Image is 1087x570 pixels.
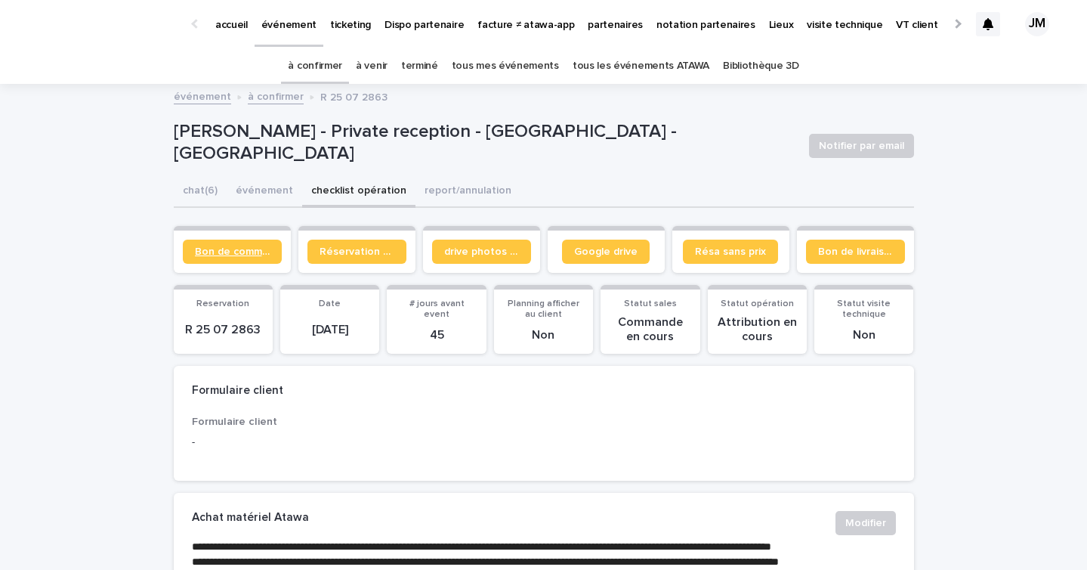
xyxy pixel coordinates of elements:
[30,9,177,39] img: Ls34BcGeRexTGTNfXpUC
[192,511,309,525] h2: Achat matériel Atawa
[401,48,438,84] a: terminé
[183,323,264,337] p: R 25 07 2863
[624,299,677,308] span: Statut sales
[320,246,394,257] span: Réservation client
[562,240,650,264] a: Google drive
[574,246,638,257] span: Google drive
[452,48,559,84] a: tous mes événements
[396,328,477,342] p: 45
[227,176,302,208] button: événement
[174,87,231,104] a: événement
[721,299,794,308] span: Statut opération
[307,240,406,264] a: Réservation client
[289,323,370,337] p: [DATE]
[174,121,797,165] p: [PERSON_NAME] - Private reception - [GEOGRAPHIC_DATA] - [GEOGRAPHIC_DATA]
[503,328,584,342] p: Non
[409,299,465,319] span: # jours avant event
[806,240,905,264] a: Bon de livraison
[723,48,798,84] a: Bibliothèque 3D
[573,48,709,84] a: tous les événements ATAWA
[319,299,341,308] span: Date
[356,48,388,84] a: à venir
[192,417,277,427] span: Formulaire client
[302,176,415,208] button: checklist opération
[610,315,690,344] p: Commande en cours
[837,299,891,319] span: Statut visite technique
[288,48,342,84] a: à confirmer
[819,138,904,153] span: Notifier par email
[835,511,896,535] button: Modifier
[192,435,415,451] p: -
[415,176,520,208] button: report/annulation
[444,246,519,257] span: drive photos coordinateur
[195,246,270,257] span: Bon de commande
[695,246,766,257] span: Résa sans prix
[845,516,886,531] span: Modifier
[683,240,778,264] a: Résa sans prix
[192,384,283,398] h2: Formulaire client
[432,240,531,264] a: drive photos coordinateur
[508,299,579,319] span: Planning afficher au client
[183,240,282,264] a: Bon de commande
[320,88,388,104] p: R 25 07 2863
[818,246,893,257] span: Bon de livraison
[174,176,227,208] button: chat (6)
[1025,12,1049,36] div: JM
[196,299,249,308] span: Reservation
[823,328,904,342] p: Non
[717,315,798,344] p: Attribution en cours
[248,87,304,104] a: à confirmer
[809,134,914,158] button: Notifier par email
